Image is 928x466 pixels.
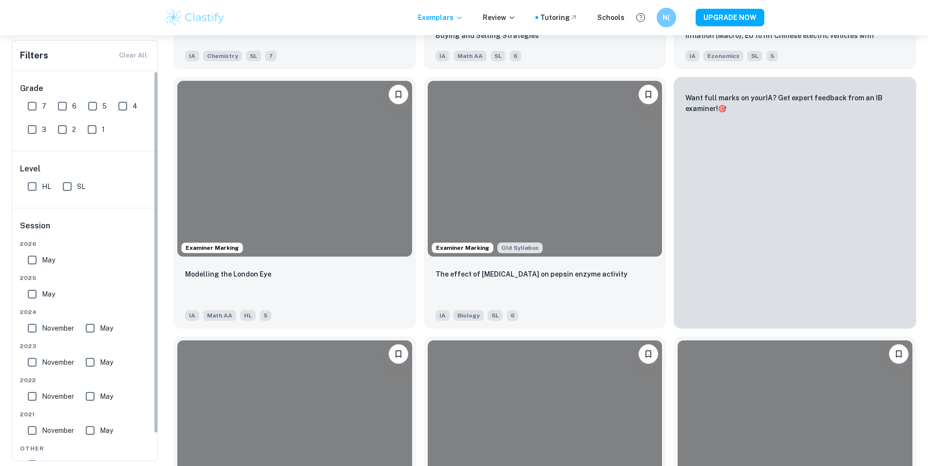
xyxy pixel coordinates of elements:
button: Bookmark [889,344,909,364]
span: 2 [72,124,76,135]
p: Want full marks on your IA ? Get expert feedback from an IB examiner! [685,93,905,114]
span: IA [685,51,700,61]
span: SL [246,51,261,61]
span: May [100,391,113,402]
span: 2023 [20,342,151,351]
span: Math AA [454,51,487,61]
p: The effect of sodium bicarbonate on pepsin enzyme activity [436,269,627,280]
button: Bookmark [389,344,408,364]
span: Chemistry [203,51,242,61]
span: 5 [260,310,271,321]
span: Economics [703,51,743,61]
span: Examiner Marking [432,243,493,252]
h6: Level [20,163,151,175]
span: 2021 [20,410,151,419]
h6: Session [20,220,151,240]
span: 5 [102,101,107,112]
span: HL [240,310,256,321]
p: Modelling the London Eye [185,269,271,280]
span: 7 [42,101,46,112]
a: Schools [597,12,625,23]
div: Starting from the May 2025 session, the Biology IA requirements have changed. It's OK to refer to... [497,242,543,253]
span: SL [747,51,762,61]
button: Bookmark [639,344,658,364]
span: 7 [265,51,277,61]
span: Math AA [203,310,236,321]
a: Want full marks on yourIA? Get expert feedback from an IB examiner! [674,77,916,329]
span: 6 [72,101,76,112]
span: 🎯 [718,105,726,112]
span: IA [436,51,450,61]
span: Other [20,444,151,453]
button: N( [657,8,676,27]
span: 2026 [20,240,151,248]
span: SL [488,310,503,321]
span: IA [436,310,450,321]
button: Help and Feedback [632,9,649,26]
span: 6 [507,310,518,321]
span: November [42,323,74,334]
span: 5 [766,51,778,61]
span: 2022 [20,376,151,385]
a: Examiner MarkingStarting from the May 2025 session, the Biology IA requirements have changed. It'... [424,77,666,329]
span: May [42,255,55,265]
span: Examiner Marking [182,243,243,252]
span: 2025 [20,274,151,282]
span: SL [491,51,506,61]
span: 4 [133,101,137,112]
span: IA [185,51,199,61]
a: Tutoring [540,12,578,23]
h6: Filters [20,49,48,62]
h6: Grade [20,83,151,94]
span: 1 [102,124,105,135]
span: 6 [510,51,521,61]
span: May [100,425,113,436]
span: 2024 [20,308,151,317]
span: HL [42,181,51,192]
span: Biology [454,310,484,321]
button: Bookmark [639,85,658,104]
h6: N( [661,12,672,23]
span: November [42,391,74,402]
span: November [42,357,74,368]
span: IA [185,310,199,321]
img: Clastify logo [164,8,226,27]
a: Examiner MarkingBookmarkModelling the London EyeIAMath AAHL5 [173,77,416,329]
button: UPGRADE NOW [696,9,764,26]
span: Old Syllabus [497,242,543,253]
p: Review [483,12,516,23]
span: May [42,289,55,299]
span: May [100,357,113,368]
span: November [42,425,74,436]
span: May [100,323,113,334]
button: Bookmark [389,85,408,104]
span: SL [77,181,85,192]
p: Exemplars [418,12,463,23]
span: 3 [42,124,46,135]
